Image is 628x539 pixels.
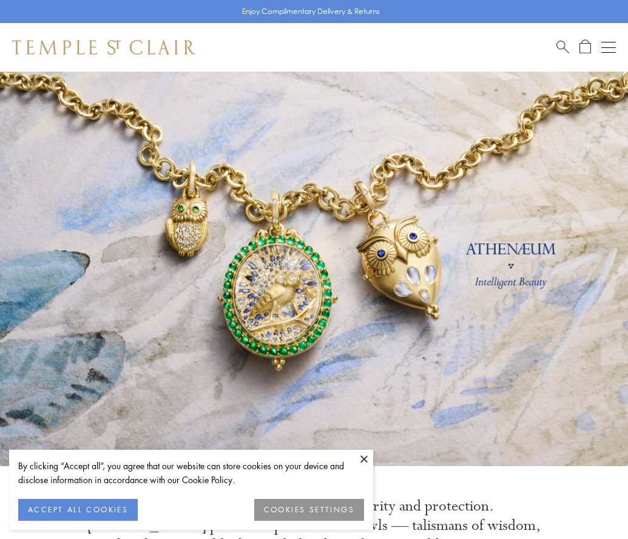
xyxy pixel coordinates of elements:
[242,5,380,18] p: Enjoy Complimentary Delivery & Returns
[12,40,195,55] img: Temple St. Clair
[254,499,364,521] button: COOKIES SETTINGS
[579,39,591,55] a: Open Shopping Bag
[18,499,138,521] button: ACCEPT ALL COOKIES
[601,40,616,55] button: Open navigation
[556,39,569,55] a: Search
[18,459,364,487] div: By clicking “Accept all”, you agree that our website can store cookies on your device and disclos...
